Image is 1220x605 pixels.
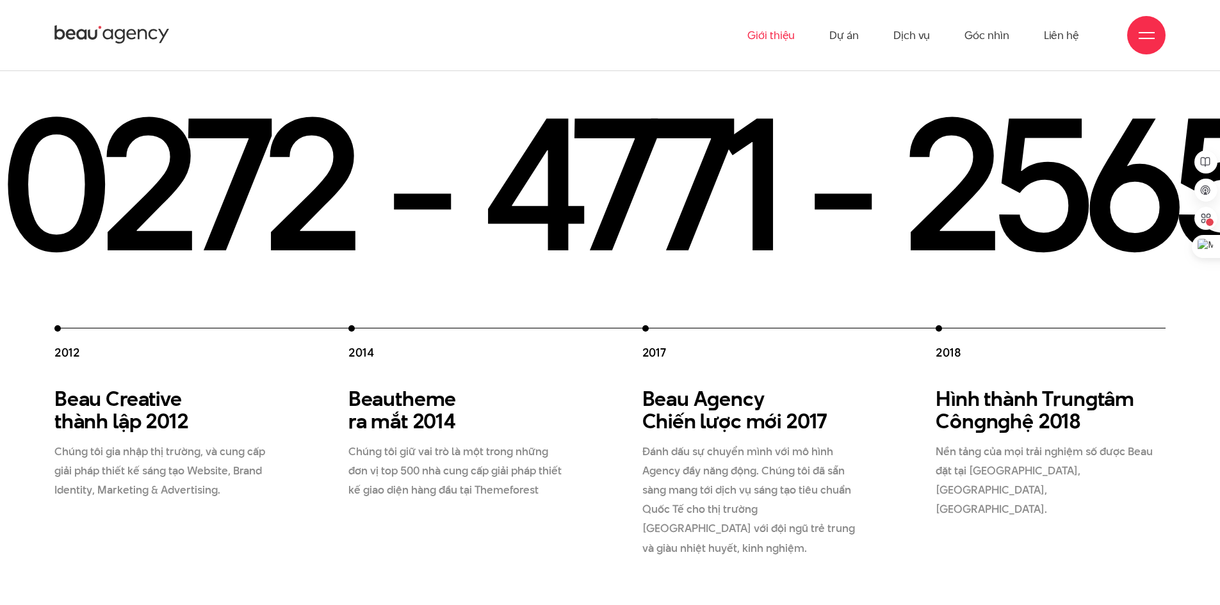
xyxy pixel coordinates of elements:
en: g [974,407,986,435]
h4: 2014 [348,344,578,360]
p: Nền tảng của mọi trải nghiệm số được Beau đặt tại [GEOGRAPHIC_DATA], [GEOGRAPHIC_DATA], [GEOGRAPH... [936,442,1154,519]
h3: Hình thành Trun tâm Côn n hệ 2018 [936,387,1154,432]
h4: 2017 [642,344,872,360]
p: Đánh dấu sự chuyển mình với mô hình Agency đầy năng động. Chúng tôi đã sẵn sàng mang tới dịch vụ ... [642,442,861,557]
p: Chúng tôi gia nhập thị trường, và cung cấp giải pháp thiết kế sáng tạo Website, Brand Identity, M... [54,442,273,499]
h3: Beautheme ra mắt 2014 [348,387,567,432]
h3: Beau Creative thành lập 2012 [54,387,273,432]
p: Chúng tôi giữ vai trò là một trong những đơn vị top 500 nhà cung cấp giải pháp thiết kế giao diện... [348,442,567,499]
en: g [998,407,1010,435]
en: g [707,384,719,413]
h4: 2012 [54,344,284,360]
en: g [1086,384,1098,413]
h4: 2018 [936,344,1166,360]
h3: Beau A ency Chiến lược mới 2017 [642,387,861,432]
